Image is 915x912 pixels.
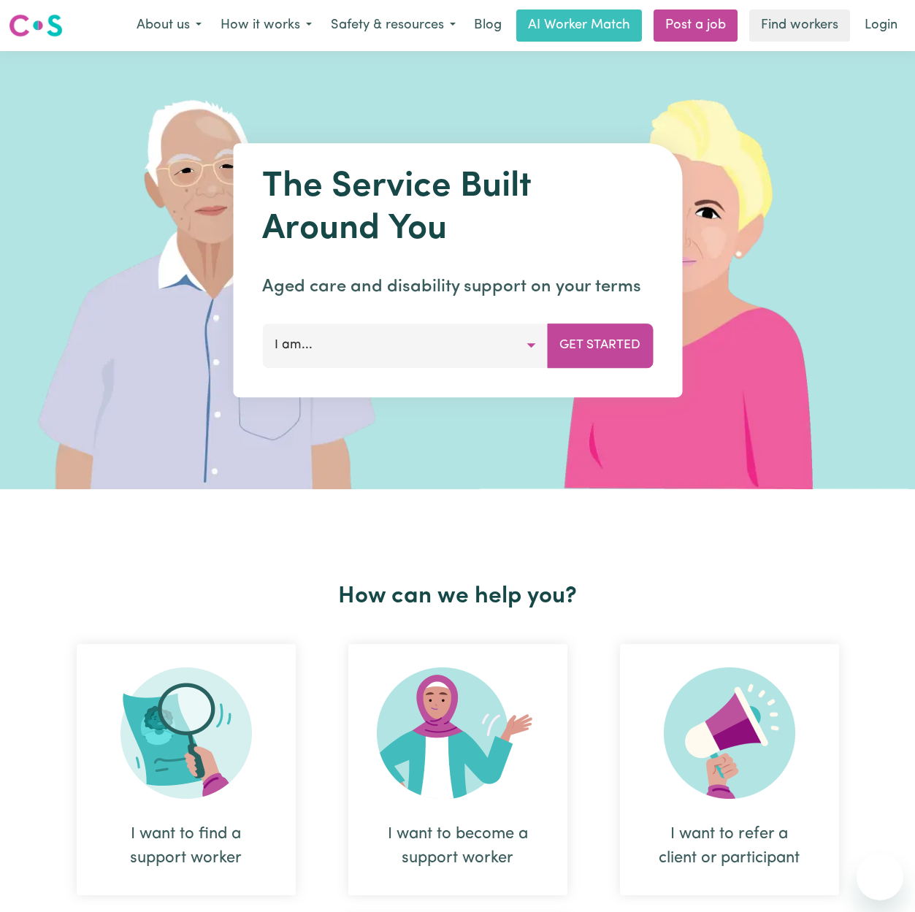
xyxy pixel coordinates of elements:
[348,644,567,895] div: I want to become a support worker
[127,10,211,41] button: About us
[749,9,850,42] a: Find workers
[654,9,738,42] a: Post a job
[856,9,906,42] a: Login
[377,667,539,799] img: Become Worker
[9,12,63,39] img: Careseekers logo
[50,583,865,610] h2: How can we help you?
[211,10,321,41] button: How it works
[547,323,653,367] button: Get Started
[262,274,653,300] p: Aged care and disability support on your terms
[516,9,642,42] a: AI Worker Match
[120,667,252,799] img: Search
[383,822,532,870] div: I want to become a support worker
[655,822,804,870] div: I want to refer a client or participant
[262,323,548,367] button: I am...
[321,10,465,41] button: Safety & resources
[857,854,903,900] iframe: Button to launch messaging window
[112,822,261,870] div: I want to find a support worker
[620,644,839,895] div: I want to refer a client or participant
[262,166,653,250] h1: The Service Built Around You
[664,667,795,799] img: Refer
[465,9,510,42] a: Blog
[9,9,63,42] a: Careseekers logo
[77,644,296,895] div: I want to find a support worker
